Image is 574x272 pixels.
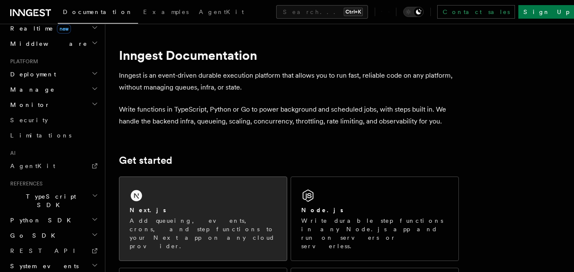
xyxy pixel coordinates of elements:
[301,216,448,250] p: Write durable step functions in any Node.js app and run on servers or serverless.
[7,36,100,51] button: Middleware
[119,48,459,63] h1: Inngest Documentation
[7,231,60,240] span: Go SDK
[119,154,172,166] a: Get started
[7,228,100,243] button: Go SDK
[7,192,92,209] span: TypeScript SDK
[143,8,189,15] span: Examples
[194,3,249,23] a: AgentKit
[7,97,100,112] button: Monitor
[437,5,515,19] a: Contact sales
[7,150,16,157] span: AI
[7,67,100,82] button: Deployment
[7,213,100,228] button: Python SDK
[10,163,55,169] span: AgentKit
[119,177,287,261] a: Next.jsAdd queueing, events, crons, and step functions to your Next app on any cloud provider.
[7,243,100,258] a: REST API
[130,216,277,250] p: Add queueing, events, crons, and step functions to your Next app on any cloud provider.
[344,8,363,16] kbd: Ctrl+K
[58,3,138,24] a: Documentation
[7,180,42,187] span: References
[291,177,459,261] a: Node.jsWrite durable step functions in any Node.js app and run on servers or serverless.
[7,21,100,36] button: Realtimenew
[7,262,79,270] span: System events
[7,82,100,97] button: Manage
[10,132,71,139] span: Limitations
[7,189,100,213] button: TypeScript SDK
[57,24,71,34] span: new
[7,24,71,33] span: Realtime
[63,8,133,15] span: Documentation
[276,5,368,19] button: Search...Ctrl+K
[7,158,100,174] a: AgentKit
[7,216,76,224] span: Python SDK
[7,101,50,109] span: Monitor
[301,206,343,214] h2: Node.js
[119,70,459,93] p: Inngest is an event-driven durable execution platform that allows you to run fast, reliable code ...
[7,58,38,65] span: Platform
[10,247,82,254] span: REST API
[7,128,100,143] a: Limitations
[119,104,459,127] p: Write functions in TypeScript, Python or Go to power background and scheduled jobs, with steps bu...
[7,39,88,48] span: Middleware
[403,7,424,17] button: Toggle dark mode
[7,112,100,128] a: Security
[130,206,166,214] h2: Next.js
[7,70,56,79] span: Deployment
[199,8,244,15] span: AgentKit
[7,85,55,94] span: Manage
[138,3,194,23] a: Examples
[10,117,48,123] span: Security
